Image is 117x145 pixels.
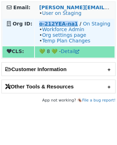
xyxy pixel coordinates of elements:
[61,48,79,54] a: Detail
[13,21,32,27] strong: Org ID:
[35,46,115,58] td: 💚 8 💚 -
[42,38,90,43] a: Temp Plan Changes
[39,27,90,43] span: • • •
[82,98,116,103] a: File a bug report!
[7,48,24,54] strong: CLS:
[80,21,81,27] strong: /
[42,27,84,32] a: Workforce Admin
[39,10,81,16] span: •
[2,80,115,93] h2: Other Tools & Resources
[42,10,81,16] a: User on Staging
[83,21,110,27] a: On Staging
[42,32,86,38] a: Org settings page
[2,63,115,76] h2: Customer Information
[1,97,116,104] footer: App not working? 🪳
[39,21,78,27] a: o-212YEA-na1
[13,5,31,10] strong: Email:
